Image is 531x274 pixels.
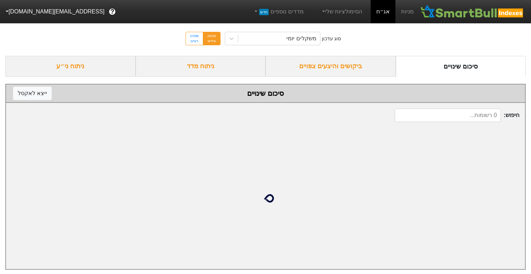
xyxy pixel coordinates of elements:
div: ביקושים והיצעים צפויים [265,56,396,77]
div: שלישי [207,39,216,43]
button: ייצא לאקסל [13,87,52,100]
div: סיכום שינויים [396,56,526,77]
div: ניתוח מדד [136,56,266,77]
img: loading... [257,190,274,207]
a: מדדים נוספיםחדש [250,5,307,19]
span: חדש [259,9,269,15]
div: 27/08 [190,34,199,39]
div: ניתוח ני״ע [5,56,136,77]
span: חיפוש : [395,109,519,122]
div: סיכום שינויים [13,88,518,99]
img: SmartBull [419,5,525,19]
a: הסימולציות שלי [318,5,365,19]
span: ? [110,7,114,17]
div: רביעי [190,39,199,43]
div: משקלים יומי [286,34,316,43]
input: 0 רשומות... [395,109,501,122]
div: סוג עדכון [322,35,341,42]
div: 26/08 [207,34,216,39]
